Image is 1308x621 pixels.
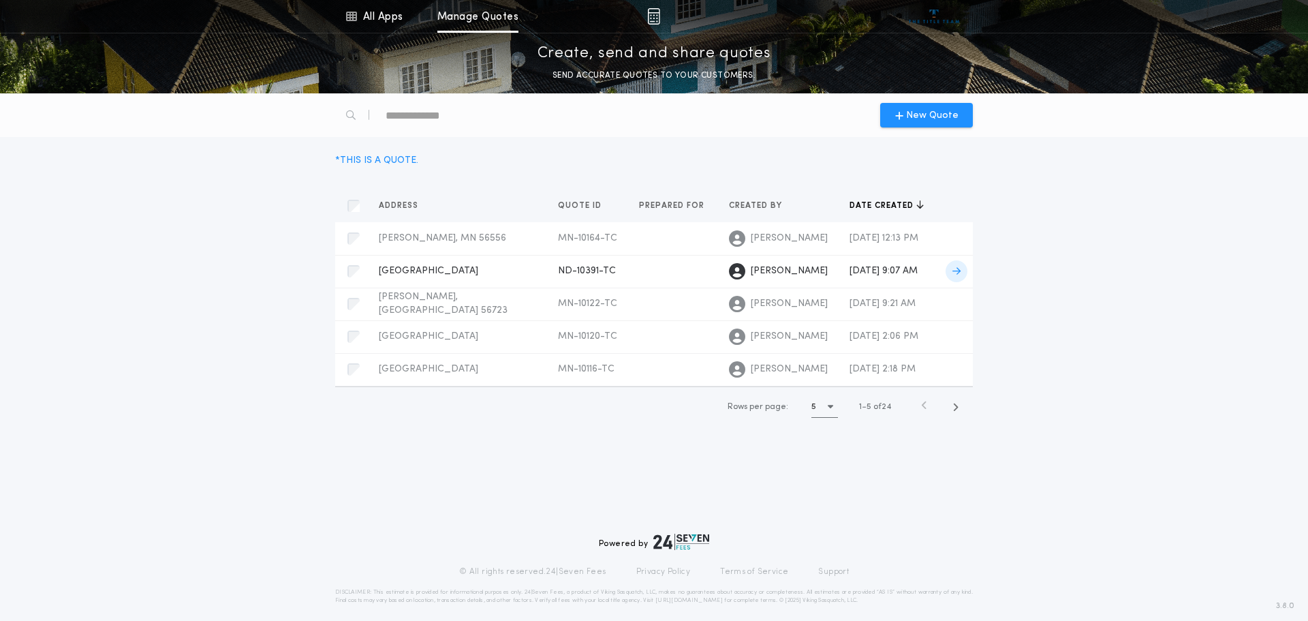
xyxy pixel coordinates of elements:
button: Date created [850,199,924,213]
p: © All rights reserved. 24|Seven Fees [459,566,606,577]
button: Quote ID [558,199,612,213]
span: 1 [859,403,862,411]
span: MN-10120-TC [558,331,617,342]
span: Prepared for [639,200,707,211]
span: 5 [867,403,871,411]
span: MN-10122-TC [558,299,617,309]
span: Created by [729,200,785,211]
p: Create, send and share quotes [538,43,771,65]
span: [PERSON_NAME] [751,330,828,344]
span: [PERSON_NAME], MN 56556 [379,233,506,243]
button: 5 [811,396,838,418]
span: [DATE] 2:06 PM [850,331,918,342]
a: Support [818,566,849,577]
h1: 5 [811,400,816,414]
p: SEND ACCURATE QUOTES TO YOUR CUSTOMERS. [552,69,756,82]
span: ND-10391-TC [558,266,616,276]
span: Quote ID [558,200,604,211]
span: [PERSON_NAME] [751,297,828,311]
a: Terms of Service [720,566,788,577]
span: [DATE] 12:13 PM [850,233,918,243]
span: Rows per page: [728,403,788,411]
div: * THIS IS A QUOTE. [335,153,418,168]
div: Powered by [599,534,709,550]
span: [DATE] 2:18 PM [850,364,916,374]
img: logo [653,534,709,550]
img: img [647,8,660,25]
img: vs-icon [909,10,960,23]
a: [URL][DOMAIN_NAME] [655,598,723,603]
span: Address [379,200,421,211]
span: Date created [850,200,916,211]
span: [PERSON_NAME] [751,264,828,278]
a: Privacy Policy [636,566,691,577]
span: of 24 [873,401,891,413]
span: [PERSON_NAME] [751,363,828,376]
button: New Quote [880,103,973,127]
span: [DATE] 9:21 AM [850,299,916,309]
span: [PERSON_NAME], [GEOGRAPHIC_DATA] 56723 [379,292,508,316]
span: New Quote [906,108,959,123]
span: [GEOGRAPHIC_DATA] [379,266,478,276]
p: DISCLAIMER: This estimate is provided for informational purposes only. 24|Seven Fees, a product o... [335,588,973,605]
span: [PERSON_NAME] [751,232,828,245]
button: Created by [729,199,792,213]
span: 3.8.0 [1276,600,1294,612]
button: Address [379,199,429,213]
span: MN-10164-TC [558,233,617,243]
span: MN-10116-TC [558,364,614,374]
span: [DATE] 9:07 AM [850,266,918,276]
span: [GEOGRAPHIC_DATA] [379,331,478,342]
span: [GEOGRAPHIC_DATA] [379,364,478,374]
